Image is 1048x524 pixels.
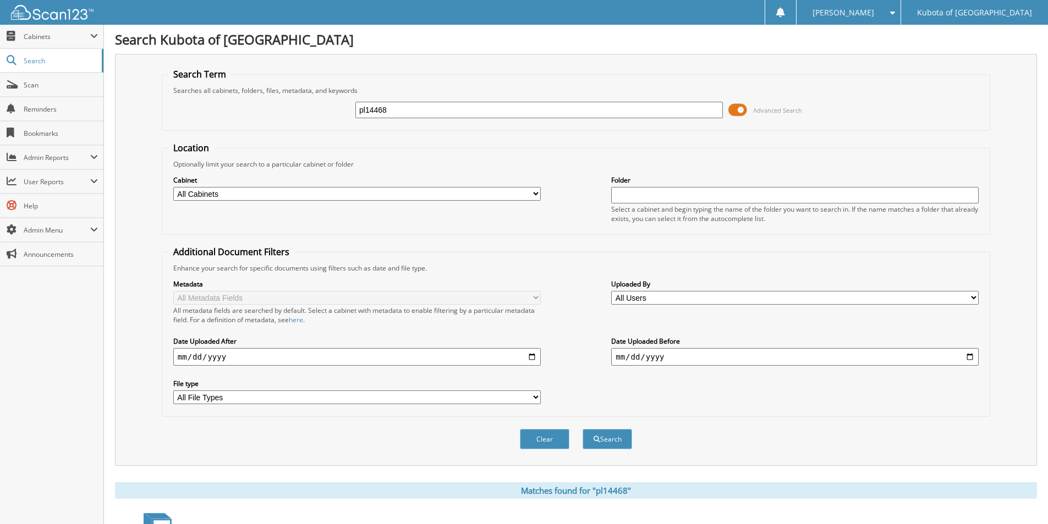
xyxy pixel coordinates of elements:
span: Admin Reports [24,153,90,162]
div: Enhance your search for specific documents using filters such as date and file type. [168,263,984,273]
label: Folder [611,175,979,185]
span: Help [24,201,98,211]
span: Search [24,56,96,65]
span: Announcements [24,250,98,259]
input: start [173,348,541,366]
span: Admin Menu [24,225,90,235]
div: Searches all cabinets, folders, files, metadata, and keywords [168,86,984,95]
div: Select a cabinet and begin typing the name of the folder you want to search in. If the name match... [611,205,979,223]
button: Search [583,429,632,449]
div: Matches found for "pl14468" [115,482,1037,499]
span: Scan [24,80,98,90]
label: Cabinet [173,175,541,185]
label: File type [173,379,541,388]
h1: Search Kubota of [GEOGRAPHIC_DATA] [115,30,1037,48]
span: Kubota of [GEOGRAPHIC_DATA] [917,9,1032,16]
label: Date Uploaded After [173,337,541,346]
legend: Search Term [168,68,232,80]
label: Date Uploaded Before [611,337,979,346]
span: [PERSON_NAME] [813,9,874,16]
label: Uploaded By [611,279,979,289]
span: Reminders [24,104,98,114]
legend: Additional Document Filters [168,246,295,258]
label: Metadata [173,279,541,289]
input: end [611,348,979,366]
img: scan123-logo-white.svg [11,5,94,20]
div: All metadata fields are searched by default. Select a cabinet with metadata to enable filtering b... [173,306,541,324]
span: Cabinets [24,32,90,41]
a: here [289,315,303,324]
div: Optionally limit your search to a particular cabinet or folder [168,159,984,169]
legend: Location [168,142,215,154]
span: Advanced Search [753,106,802,114]
button: Clear [520,429,569,449]
span: Bookmarks [24,129,98,138]
span: User Reports [24,177,90,186]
